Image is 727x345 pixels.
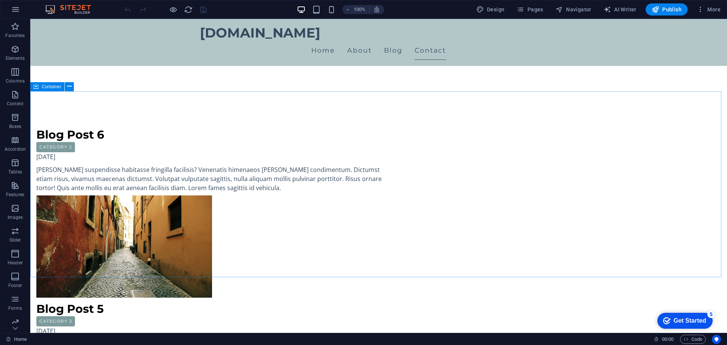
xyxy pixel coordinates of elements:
div: Get Started 5 items remaining, 0% complete [5,4,61,20]
p: Accordion [5,146,26,152]
div: 5 [55,2,63,9]
p: Tables [8,169,22,175]
div: Get Started [22,8,54,15]
p: Footer [8,283,22,289]
button: Pages [513,3,546,16]
span: Publish [652,6,682,13]
button: Navigator [552,3,594,16]
i: Reload page [184,5,193,14]
h6: Session time [654,335,674,344]
span: Container [42,84,61,89]
span: Design [476,6,505,13]
button: Design [473,3,508,16]
p: Forms [8,305,22,311]
img: Editor Logo [44,5,100,14]
span: AI Writer [604,6,637,13]
a: Click to cancel selection. Double-click to open Pages [6,335,27,344]
button: Publish [646,3,688,16]
span: Navigator [555,6,591,13]
span: : [667,336,668,342]
button: Code [680,335,706,344]
p: Columns [6,78,25,84]
p: Slider [9,237,21,243]
button: 100% [342,5,369,14]
p: Content [7,101,23,107]
p: Images [8,214,23,220]
button: reload [184,5,193,14]
span: Code [683,335,702,344]
button: Usercentrics [712,335,721,344]
p: Boxes [9,123,22,130]
p: Features [6,192,24,198]
span: 00 00 [662,335,674,344]
p: Favorites [5,33,25,39]
p: Header [8,260,23,266]
p: Elements [6,55,25,61]
span: Pages [516,6,543,13]
h6: 100% [354,5,366,14]
button: Click here to leave preview mode and continue editing [168,5,178,14]
button: More [694,3,724,16]
button: AI Writer [601,3,640,16]
i: On resize automatically adjust zoom level to fit chosen device. [373,6,380,13]
span: More [697,6,721,13]
div: Design (Ctrl+Alt+Y) [473,3,508,16]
